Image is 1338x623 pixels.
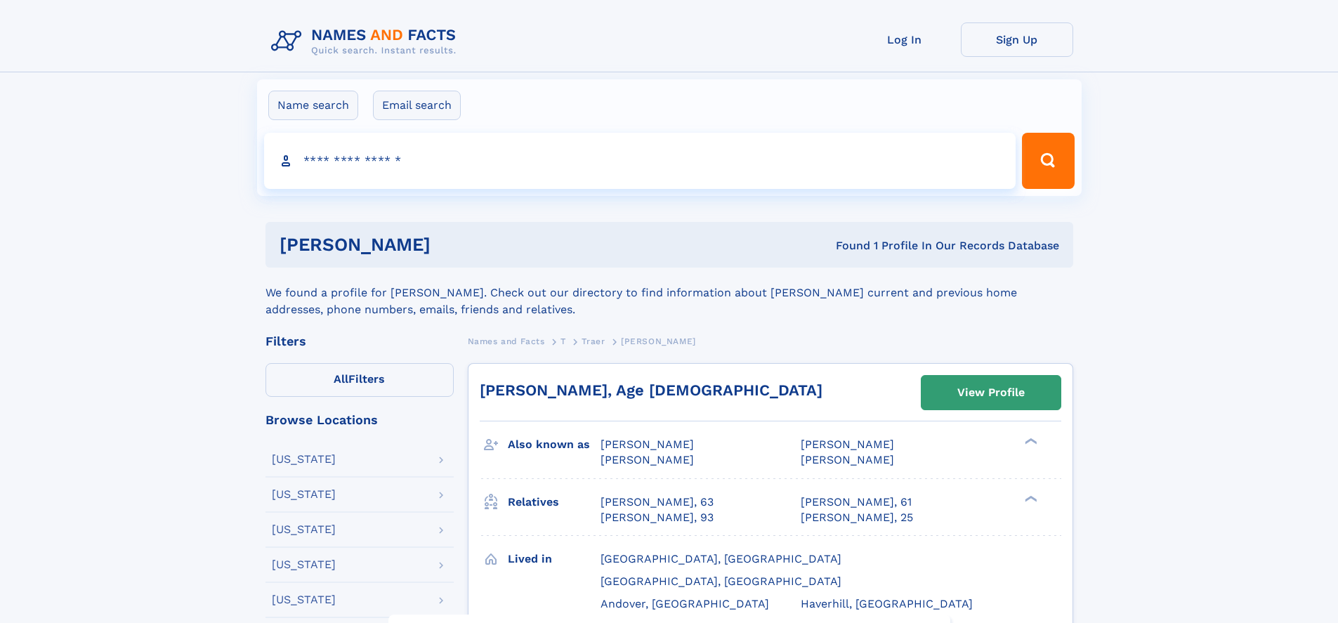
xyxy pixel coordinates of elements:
[601,552,841,565] span: [GEOGRAPHIC_DATA], [GEOGRAPHIC_DATA]
[334,372,348,386] span: All
[621,336,696,346] span: [PERSON_NAME]
[468,332,545,350] a: Names and Facts
[508,490,601,514] h3: Relatives
[921,376,1061,409] a: View Profile
[582,336,605,346] span: Traer
[801,494,912,510] a: [PERSON_NAME], 61
[601,575,841,588] span: [GEOGRAPHIC_DATA], [GEOGRAPHIC_DATA]
[560,336,566,346] span: T
[508,433,601,457] h3: Also known as
[601,453,694,466] span: [PERSON_NAME]
[801,510,913,525] a: [PERSON_NAME], 25
[272,489,336,500] div: [US_STATE]
[601,510,714,525] a: [PERSON_NAME], 93
[560,332,566,350] a: T
[272,454,336,465] div: [US_STATE]
[373,91,461,120] label: Email search
[272,594,336,605] div: [US_STATE]
[633,238,1059,254] div: Found 1 Profile In Our Records Database
[601,494,714,510] a: [PERSON_NAME], 63
[1022,133,1074,189] button: Search Button
[272,559,336,570] div: [US_STATE]
[961,22,1073,57] a: Sign Up
[801,453,894,466] span: [PERSON_NAME]
[265,414,454,426] div: Browse Locations
[480,381,822,399] a: [PERSON_NAME], Age [DEMOGRAPHIC_DATA]
[601,438,694,451] span: [PERSON_NAME]
[264,133,1016,189] input: search input
[508,547,601,571] h3: Lived in
[582,332,605,350] a: Traer
[848,22,961,57] a: Log In
[957,376,1025,409] div: View Profile
[801,438,894,451] span: [PERSON_NAME]
[601,597,769,610] span: Andover, [GEOGRAPHIC_DATA]
[1021,437,1038,446] div: ❯
[1021,494,1038,503] div: ❯
[280,236,634,254] h1: [PERSON_NAME]
[265,363,454,397] label: Filters
[268,91,358,120] label: Name search
[265,22,468,60] img: Logo Names and Facts
[265,335,454,348] div: Filters
[265,268,1073,318] div: We found a profile for [PERSON_NAME]. Check out our directory to find information about [PERSON_N...
[801,597,973,610] span: Haverhill, [GEOGRAPHIC_DATA]
[272,524,336,535] div: [US_STATE]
